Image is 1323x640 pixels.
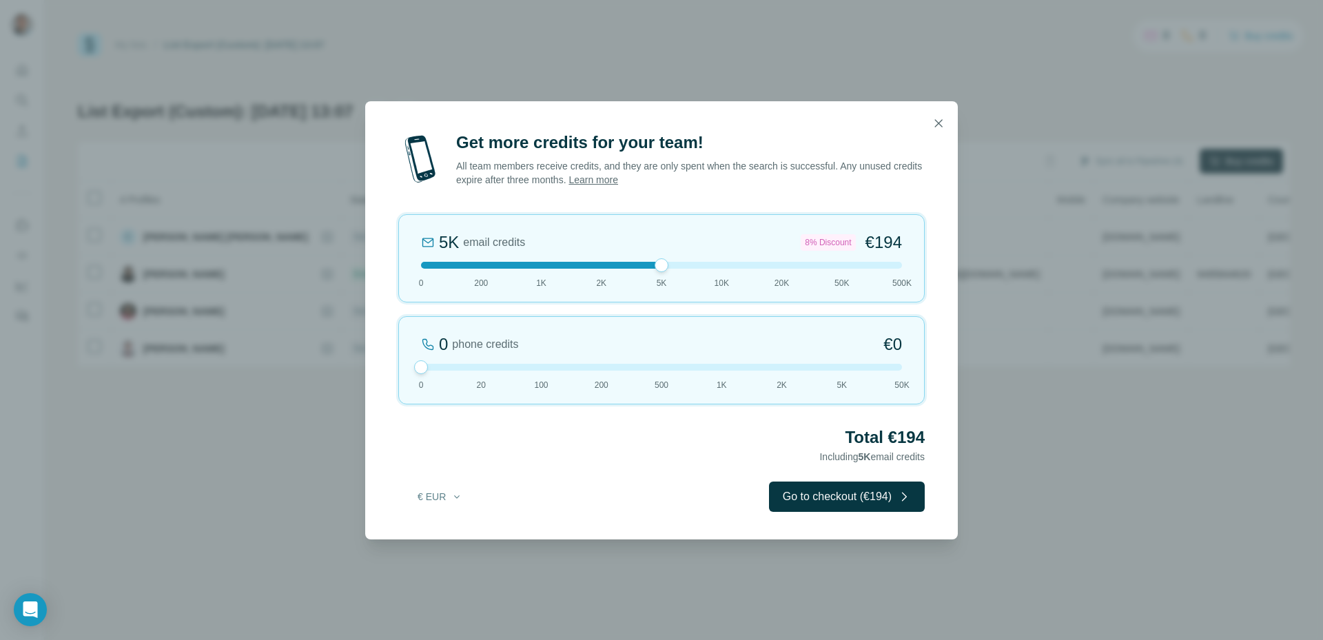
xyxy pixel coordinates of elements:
[892,277,912,289] span: 500K
[837,379,847,391] span: 5K
[474,277,488,289] span: 200
[777,379,787,391] span: 2K
[456,159,925,187] p: All team members receive credits, and they are only spent when the search is successful. Any unus...
[452,336,518,353] span: phone credits
[883,333,902,355] span: €0
[655,379,668,391] span: 500
[398,132,442,187] img: mobile-phone
[834,277,849,289] span: 50K
[408,484,472,509] button: € EUR
[657,277,667,289] span: 5K
[894,379,909,391] span: 50K
[819,451,925,462] span: Including email credits
[439,231,459,254] div: 5K
[14,593,47,626] div: Open Intercom Messenger
[859,451,871,462] span: 5K
[775,277,789,289] span: 20K
[398,426,925,448] h2: Total €194
[595,379,608,391] span: 200
[439,333,448,355] div: 0
[801,234,855,251] div: 8% Discount
[715,277,729,289] span: 10K
[596,277,606,289] span: 2K
[477,379,486,391] span: 20
[568,174,618,185] a: Learn more
[534,379,548,391] span: 100
[769,482,925,512] button: Go to checkout (€194)
[536,277,546,289] span: 1K
[463,234,525,251] span: email credits
[865,231,902,254] span: €194
[419,277,424,289] span: 0
[419,379,424,391] span: 0
[717,379,727,391] span: 1K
